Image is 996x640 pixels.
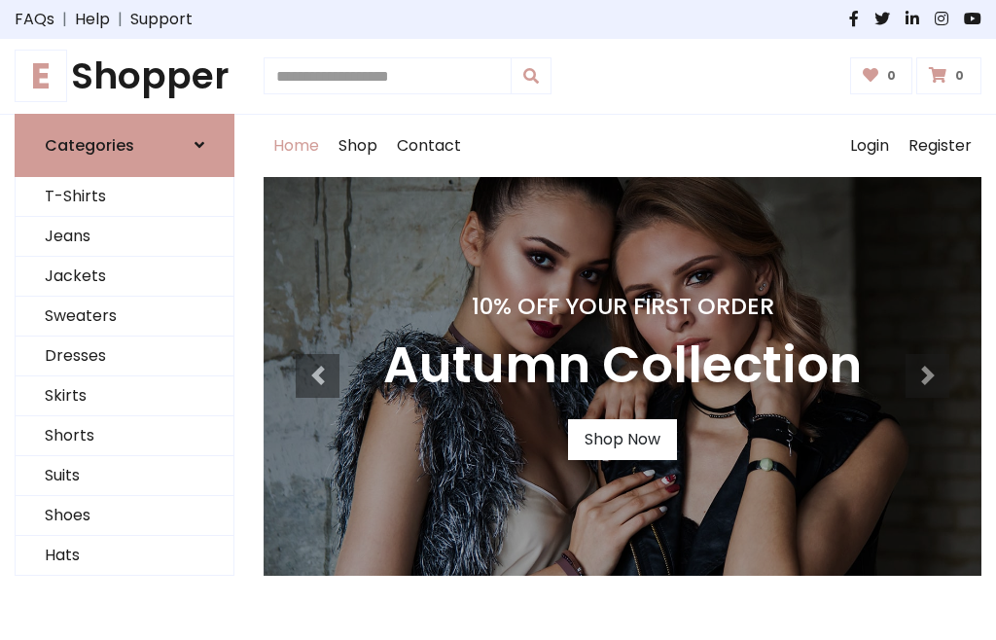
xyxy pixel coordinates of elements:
a: Sweaters [16,297,233,337]
a: Jeans [16,217,233,257]
span: E [15,50,67,102]
a: Suits [16,456,233,496]
a: Shorts [16,416,233,456]
a: Home [264,115,329,177]
h4: 10% Off Your First Order [383,293,862,320]
h3: Autumn Collection [383,336,862,396]
a: 0 [850,57,913,94]
a: Contact [387,115,471,177]
a: Skirts [16,376,233,416]
a: Jackets [16,257,233,297]
a: T-Shirts [16,177,233,217]
a: Support [130,8,193,31]
h6: Categories [45,136,134,155]
span: | [54,8,75,31]
a: Shop Now [568,419,677,460]
span: 0 [950,67,969,85]
a: Dresses [16,337,233,376]
h1: Shopper [15,54,234,98]
a: Shop [329,115,387,177]
a: 0 [916,57,981,94]
a: Login [840,115,899,177]
span: 0 [882,67,901,85]
a: Shoes [16,496,233,536]
a: Help [75,8,110,31]
a: Register [899,115,981,177]
span: | [110,8,130,31]
a: Categories [15,114,234,177]
a: Hats [16,536,233,576]
a: FAQs [15,8,54,31]
a: EShopper [15,54,234,98]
